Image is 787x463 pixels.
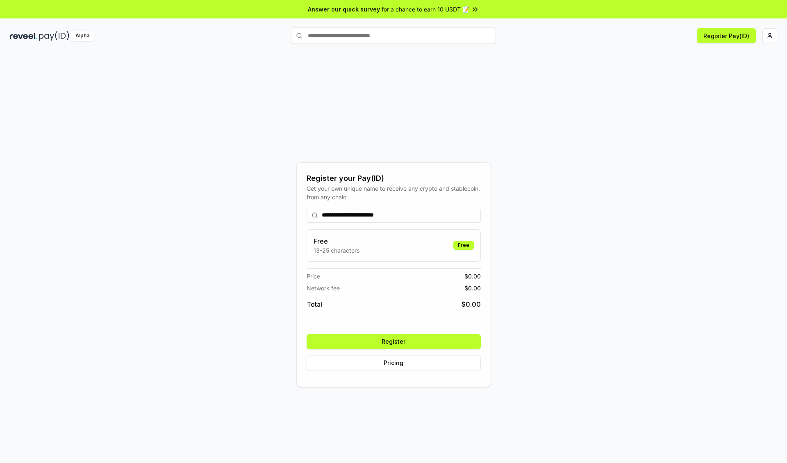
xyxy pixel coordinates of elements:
[464,284,481,292] span: $ 0.00
[307,272,320,281] span: Price
[39,31,69,41] img: pay_id
[314,236,359,246] h3: Free
[307,356,481,370] button: Pricing
[307,299,322,309] span: Total
[464,272,481,281] span: $ 0.00
[314,246,359,255] p: 13-25 characters
[307,334,481,349] button: Register
[307,284,340,292] span: Network fee
[697,28,756,43] button: Register Pay(ID)
[308,5,380,14] span: Answer our quick survey
[382,5,469,14] span: for a chance to earn 10 USDT 📝
[462,299,481,309] span: $ 0.00
[307,173,481,184] div: Register your Pay(ID)
[10,31,37,41] img: reveel_dark
[453,241,474,250] div: Free
[307,184,481,201] div: Get your own unique name to receive any crypto and stablecoin, from any chain
[71,31,94,41] div: Alpha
